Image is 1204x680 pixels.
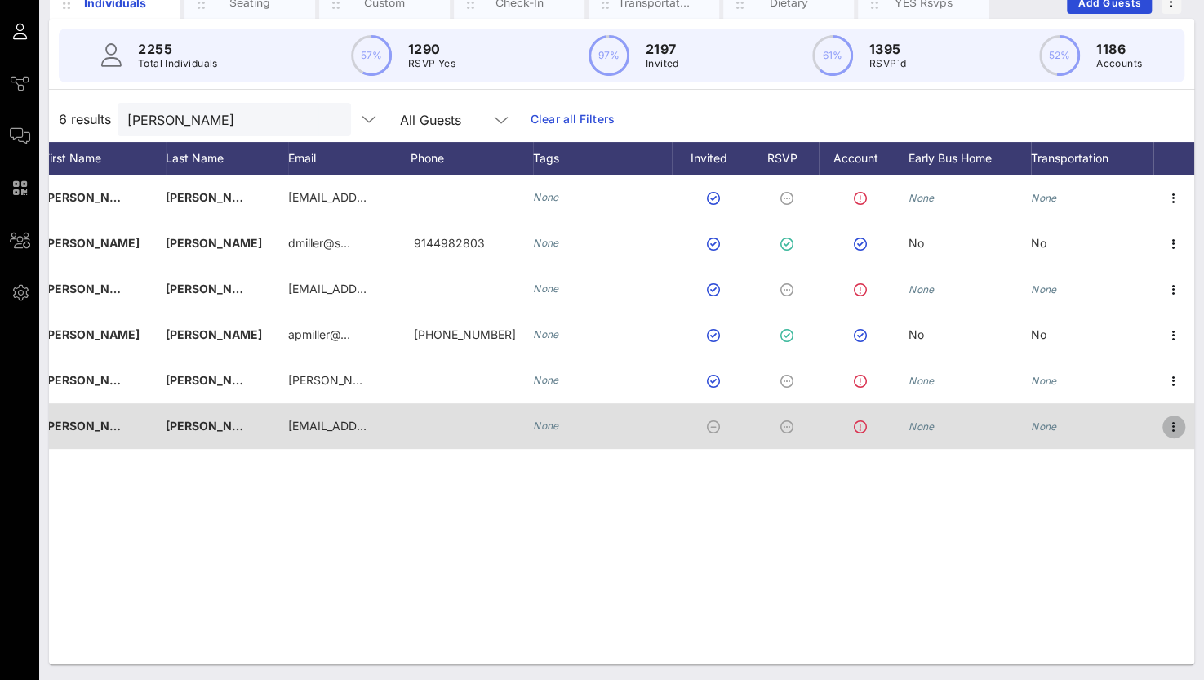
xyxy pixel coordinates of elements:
span: [PERSON_NAME] [43,236,140,250]
a: Clear all Filters [531,110,615,128]
span: +12124702970 [414,327,516,341]
p: RSVP Yes [408,56,455,72]
span: No [1031,236,1046,250]
i: None [1031,283,1057,296]
span: [EMAIL_ADDRESS][DOMAIN_NAME] [288,282,485,296]
span: [PERSON_NAME] [166,373,262,387]
p: 1290 [408,39,455,59]
i: None [533,282,559,295]
i: None [533,420,559,432]
p: Invited [646,56,679,72]
i: None [533,328,559,340]
i: None [1031,192,1057,204]
div: Transportation [1031,142,1153,175]
i: None [533,191,559,203]
span: [PERSON_NAME] [43,373,140,387]
span: No [909,327,924,341]
i: None [909,283,935,296]
p: Accounts [1096,56,1142,72]
div: Invited [672,142,762,175]
div: Early Bus Home [909,142,1031,175]
p: 2255 [138,39,218,59]
p: apmiller@… [288,312,350,358]
div: Email [288,142,411,175]
span: [PERSON_NAME] [43,419,140,433]
i: None [909,192,935,204]
span: [PERSON_NAME][EMAIL_ADDRESS][PERSON_NAME][DOMAIN_NAME] [288,373,673,387]
span: [PERSON_NAME] [43,327,140,341]
p: 1186 [1096,39,1142,59]
i: None [533,374,559,386]
div: Last Name [166,142,288,175]
i: None [1031,375,1057,387]
i: None [1031,420,1057,433]
i: None [909,375,935,387]
span: [EMAIL_ADDRESS][DOMAIN_NAME] [288,190,485,204]
span: No [1031,327,1046,341]
span: [PERSON_NAME] [166,327,262,341]
span: 9144982803 [414,236,485,250]
i: None [909,420,935,433]
span: [PERSON_NAME] [166,190,262,204]
p: 1395 [869,39,906,59]
span: 6 results [59,109,111,129]
span: [PERSON_NAME] [166,282,262,296]
div: First Name [43,142,166,175]
span: [PERSON_NAME] [166,419,262,433]
div: Phone [411,142,533,175]
p: dmiller@s… [288,220,350,266]
span: [PERSON_NAME] [166,236,262,250]
span: No [909,236,924,250]
p: Total Individuals [138,56,218,72]
p: RSVP`d [869,56,906,72]
div: All Guests [390,103,521,136]
div: RSVP [762,142,819,175]
div: Account [819,142,909,175]
i: None [533,237,559,249]
div: Tags [533,142,672,175]
span: [PERSON_NAME] [43,282,140,296]
div: All Guests [400,113,461,127]
p: 2197 [646,39,679,59]
span: [EMAIL_ADDRESS][DOMAIN_NAME] [288,419,485,433]
span: [PERSON_NAME] [43,190,140,204]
